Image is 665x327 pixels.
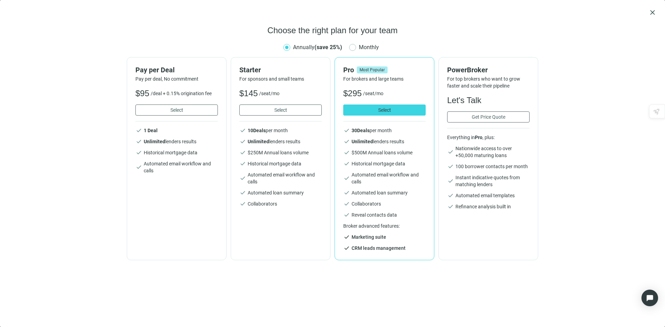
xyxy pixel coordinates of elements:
button: Select [343,105,426,116]
span: lenders results [248,139,300,144]
span: check [239,200,246,207]
span: Select [274,107,287,113]
span: check [343,234,350,240]
span: For sponsors and small teams [239,75,322,82]
span: $295 [343,88,362,99]
span: /deal + 0.15% origination fee [151,90,212,97]
span: PowerBroker [447,66,488,74]
b: Unlimited [352,139,373,144]
span: Starter [239,66,261,74]
span: per month [352,128,392,133]
div: Open Intercom Messenger [641,290,658,306]
span: Automated loan summary [352,189,408,196]
span: Pro [343,66,354,74]
span: check [135,149,142,156]
span: check [447,192,454,199]
span: check [343,200,350,207]
span: check [239,127,246,134]
span: check [343,175,350,182]
span: check [135,164,142,171]
span: check [239,138,246,145]
span: check [447,178,454,184]
b: (save 25%) [314,44,342,51]
span: $145 [239,88,258,99]
span: Pay per deal, No commitment [135,75,218,82]
span: Select [170,107,183,113]
span: check [447,148,454,155]
button: close [648,8,657,17]
span: Refinance analysis built in [455,203,511,210]
span: check [343,211,350,218]
span: Select [378,107,391,113]
span: Pay per Deal [135,66,175,74]
span: Annually [293,44,342,51]
span: check [135,138,142,145]
span: check [343,127,350,134]
span: Instant indicative quotes from matching lenders [455,174,530,188]
span: lenders results [144,139,196,144]
span: Choose the right plan for your team [267,25,398,36]
span: $ 500 M Annual loans volume [352,150,413,155]
span: check [135,127,142,134]
span: Historical mortgage data [248,160,301,167]
span: Collaborators [248,200,277,207]
span: Nationwide access to over +50,000 maturing loans [455,145,530,159]
span: per month [248,128,288,133]
span: check [343,138,350,145]
span: check [343,245,350,252]
button: Get Price Quote [447,111,530,122]
span: Historical mortgage data [352,160,405,167]
b: Unlimited [248,139,269,144]
span: check [343,160,350,167]
b: 30 Deals [352,128,370,133]
span: Most Popular [357,66,388,73]
span: check [239,160,246,167]
b: Pro [475,135,482,140]
span: Collaborators [352,200,381,207]
span: $ 250 M Annual loans volume [248,150,309,155]
span: Get Price Quote [472,114,505,120]
span: Marketing suite [352,234,386,240]
button: Select [135,105,218,116]
span: 100 borrower contacts per month [455,163,528,170]
span: For brokers and large teams [343,75,426,82]
span: check [239,175,246,182]
span: check [239,149,246,156]
span: Historical mortgage data [144,149,197,156]
span: Broker advanced features: [343,222,426,229]
span: lenders results [352,139,404,144]
span: CRM leads management [352,245,406,252]
button: Select [239,105,322,116]
b: 1 Deal [144,128,158,133]
span: check [343,189,350,196]
span: Reveal contacts data [352,211,397,218]
span: Monthly [356,43,382,52]
span: Automated email workflow and calls [352,171,426,185]
span: Everything in , plus: [447,134,530,141]
span: check [447,203,454,210]
span: Let's Talk [447,95,481,106]
span: Automated loan summary [248,189,304,196]
span: check [239,189,246,196]
span: Automated email workflow and calls [248,171,322,185]
b: 10 Deals [248,128,266,133]
span: Automated email workflow and calls [144,160,218,174]
span: check [447,163,454,170]
span: /seat/mo [259,90,280,97]
b: Unlimited [144,139,165,144]
span: /seat/mo [363,90,383,97]
span: For top brokers who want to grow faster and scale their pipeline [447,75,530,89]
span: $95 [135,88,149,99]
span: Automated email templates [455,192,515,199]
span: check [343,149,350,156]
